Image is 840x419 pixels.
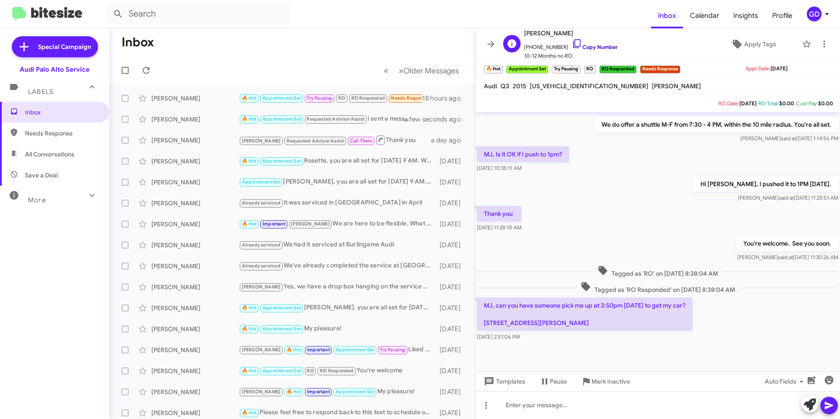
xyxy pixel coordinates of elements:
div: [DATE] [435,409,468,417]
input: Search [106,3,290,24]
a: Copy Number [572,44,618,50]
div: We've already completed the service at [GEOGRAPHIC_DATA] because it's closer to [GEOGRAPHIC_DATA] [239,261,435,271]
span: [PERSON_NAME] [652,82,701,90]
div: I sent a message for your service advisor to give you a call. Thank you for your patience. [239,114,415,124]
div: [PERSON_NAME] [151,94,239,103]
span: RO Responded [351,95,385,101]
span: Older Messages [403,66,459,76]
span: Appt Date: [745,65,770,72]
div: [DATE] [435,325,468,333]
span: RO Date: [718,100,739,107]
a: Insights [726,3,765,28]
p: MJ, Is it OK if I push to 1pm? [477,146,569,162]
p: We do offer a shuttle M-F from 7:30 - 4 PM, within the 10 mile radius. You're all set. [595,117,838,132]
div: We are here to be flexible. What time will work best for you? [239,219,435,229]
span: Labels [28,88,53,96]
div: [PERSON_NAME] [151,283,239,291]
div: [DATE] [435,283,468,291]
button: Apply Tags [708,36,798,52]
div: My pleasure! [239,324,435,334]
div: [DATE] [435,262,468,270]
span: said at [781,135,796,142]
span: [PERSON_NAME] [242,389,281,395]
button: Templates [475,374,532,389]
div: MJ, can you have someone pick me up at 3:50pm [DATE] to get my car? [STREET_ADDRESS][PERSON_NAME] [239,93,422,103]
span: Try Pausing [380,347,405,353]
button: Pause [532,374,574,389]
div: Audi Palo Alto Service [20,65,90,74]
h1: Inbox [122,35,154,49]
span: Needs Response [391,95,428,101]
div: [PERSON_NAME] [151,325,239,333]
a: Profile [765,3,799,28]
span: Appointment Set [262,158,301,164]
div: Please feel free to respond back to this text to schedule or call us at [PHONE_NUMBER] when you a... [239,408,435,418]
button: Next [393,62,464,80]
span: « [384,65,388,76]
button: Auto Fields [758,374,814,389]
span: Q3 [500,82,509,90]
span: Needs Response [25,129,99,138]
span: Appointment Set [242,179,280,185]
span: Already serviced [242,242,280,248]
span: Appointment Set [262,116,301,122]
div: [PERSON_NAME], you are all set for [DATE] 9 AM. We will see you then and hope you have a wonderfu... [239,177,435,187]
span: [DATE] 11:28:10 AM [477,224,521,231]
span: [DATE] 2:51:06 PM [477,333,520,340]
span: Inbox [25,108,99,117]
span: RO [338,95,345,101]
span: 🔥 Hot [242,116,257,122]
button: Previous [378,62,394,80]
span: Apply Tags [744,36,776,52]
span: Auto Fields [765,374,807,389]
span: Already serviced [242,263,280,269]
span: All Conversations [25,150,74,159]
p: MJ, can you have someone pick me up at 3:50pm [DATE] to get my car? [STREET_ADDRESS][PERSON_NAME] [477,298,693,331]
small: Try Pausing [552,66,581,73]
span: Important [307,389,330,395]
span: 🔥 Hot [242,221,257,227]
div: [DATE] [435,157,468,166]
div: 18 hours ago [422,94,468,103]
span: $0.00 [779,100,794,107]
div: GD [807,7,822,21]
span: [PERSON_NAME] [DATE] 1:14:56 PM [740,135,838,142]
span: Tagged as 'RO' on [DATE] 8:38:04 AM [594,265,721,278]
div: [DATE] [435,367,468,375]
div: [PERSON_NAME] [151,157,239,166]
span: 🔥 Hot [242,95,257,101]
div: [PERSON_NAME] [151,262,239,270]
span: [DATE] [770,65,787,72]
span: [PERSON_NAME] [DATE] 11:25:51 AM [738,194,838,201]
span: 10-12 Months no RO [524,52,618,60]
span: Appointment Set [262,95,301,101]
span: [DATE] 10:35:11 AM [477,165,521,171]
div: We had it serviced at Burlingame Audi [239,240,435,250]
span: 2015 [513,82,526,90]
p: Hi [PERSON_NAME], I pushed it to 1PM [DATE]. [693,176,838,192]
span: Appointment Set [336,347,374,353]
div: [DATE] [435,304,468,312]
span: said at [778,254,793,260]
span: 🔥 Hot [242,326,257,332]
p: Thank you [477,206,521,222]
span: [PERSON_NAME] [DATE] 11:30:26 AM [737,254,838,260]
span: RO [307,368,314,374]
button: Mark Inactive [574,374,637,389]
span: Cust Pay: [796,100,818,107]
span: [PHONE_NUMBER] [524,38,618,52]
span: 🔥 Hot [287,389,301,395]
span: Appointment Set [262,368,301,374]
nav: Page navigation example [379,62,464,80]
div: [DATE] [435,220,468,229]
a: Calendar [683,3,726,28]
span: Already serviced [242,200,280,206]
span: 🔥 Hot [242,368,257,374]
span: Requested Advisor Assist [307,116,364,122]
span: [US_VEHICLE_IDENTIFICATION_NUMBER] [530,82,648,90]
div: [DATE] [435,346,468,354]
span: Call Them [350,138,373,144]
div: [PERSON_NAME] [151,199,239,208]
